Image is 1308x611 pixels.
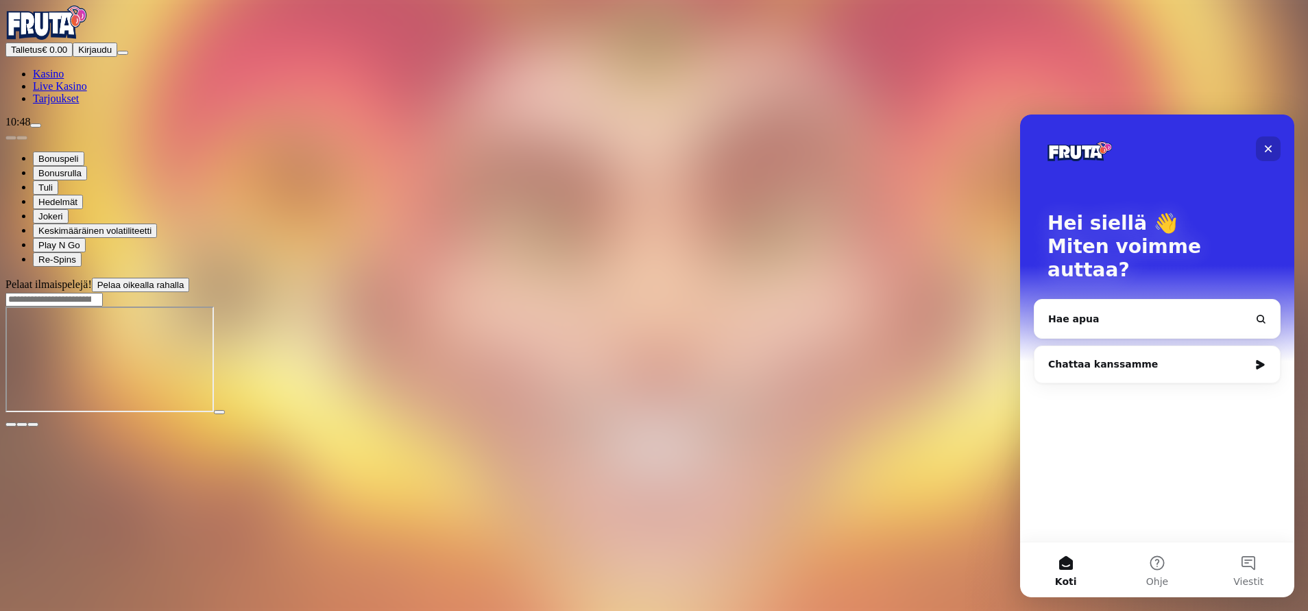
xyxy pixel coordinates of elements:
img: Fruta [5,5,88,40]
nav: Primary [5,5,1303,105]
button: Tuli [33,180,58,195]
button: Keskimääräinen volatiliteetti [33,224,157,238]
span: Tuli [38,182,53,193]
button: menu [117,51,128,55]
div: Pelaat ilmaispelejä! [5,278,1303,292]
iframe: Fire Joker [5,307,214,412]
button: Bonuspeli [33,152,84,166]
button: play icon [214,410,225,414]
span: Talletus [11,45,42,55]
button: chevron-down icon [16,422,27,427]
button: live-chat [30,123,41,128]
span: Hedelmät [38,197,77,207]
button: prev slide [5,136,16,140]
span: Play N Go [38,240,80,250]
button: Play N Go [33,238,86,252]
a: Fruta [5,30,88,42]
span: € 0.00 [42,45,67,55]
nav: Main menu [5,68,1303,105]
button: Bonusrulla [33,166,87,180]
button: Re-Spins [33,252,82,267]
a: Live Kasino [33,80,87,92]
button: close icon [5,422,16,427]
span: 10:48 [5,116,30,128]
span: Bonuspeli [38,154,79,164]
button: fullscreen icon [27,422,38,427]
span: Bonusrulla [38,168,82,178]
input: Search [5,293,103,307]
span: Re-Spins [38,254,76,265]
span: Pelaa oikealla rahalla [97,280,184,290]
iframe: Intercom live chat [1020,115,1294,597]
button: Hedelmät [33,195,83,209]
button: Jokeri [33,209,69,224]
button: next slide [16,136,27,140]
button: Pelaa oikealla rahalla [92,278,190,292]
span: Jokeri [38,211,63,221]
button: Talletusplus icon€ 0.00 [5,43,73,57]
span: Keskimääräinen volatiliteetti [38,226,152,236]
a: Kasino [33,68,64,80]
a: Tarjoukset [33,93,79,104]
span: Kirjaudu [78,45,112,55]
button: Kirjaudu [73,43,117,57]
